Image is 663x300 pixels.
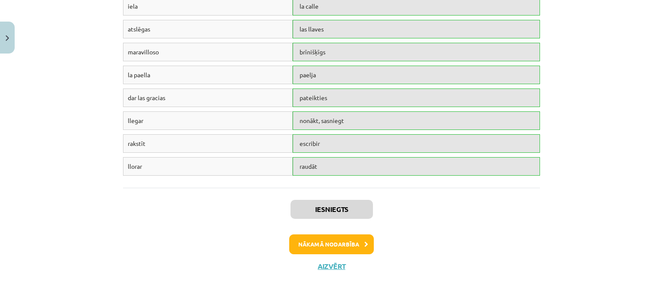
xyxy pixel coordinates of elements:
span: pateikties [300,94,327,101]
button: Aizvērt [315,262,348,271]
button: Iesniegts [290,200,373,219]
span: las llaves [300,25,324,33]
button: Nākamā nodarbība [289,234,374,254]
span: nonākt, sasniegt [300,117,344,124]
span: dar las gracias [128,94,165,101]
span: maravilloso [128,48,159,56]
span: paelja [300,71,316,79]
span: llegar [128,117,143,124]
span: la calle [300,2,319,10]
span: iela [128,2,138,10]
span: escribir [300,139,320,147]
img: icon-close-lesson-0947bae3869378f0d4975bcd49f059093ad1ed9edebbc8119c70593378902aed.svg [6,35,9,41]
span: brīnišķīgs [300,48,325,56]
span: llorar [128,162,142,170]
span: rakstīt [128,139,145,147]
span: la paella [128,71,150,79]
span: raudāt [300,162,317,170]
span: atslēgas [128,25,150,33]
